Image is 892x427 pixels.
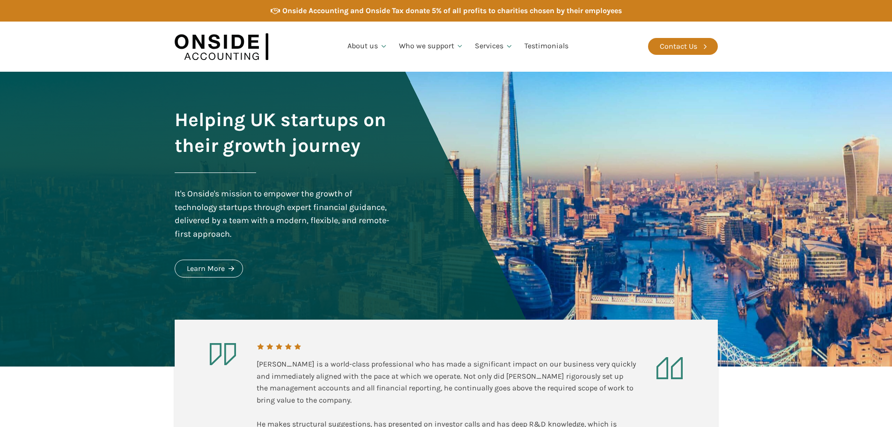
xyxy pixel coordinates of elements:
[393,30,470,62] a: Who we support
[519,30,574,62] a: Testimonials
[660,40,697,52] div: Contact Us
[282,5,622,17] div: Onside Accounting and Onside Tax donate 5% of all profits to charities chosen by their employees
[175,107,392,158] h1: Helping UK startups on their growth journey
[187,262,225,275] div: Learn More
[175,29,268,65] img: Onside Accounting
[469,30,519,62] a: Services
[342,30,393,62] a: About us
[648,38,718,55] a: Contact Us
[175,187,392,241] div: It's Onside's mission to empower the growth of technology startups through expert financial guida...
[175,260,243,277] a: Learn More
